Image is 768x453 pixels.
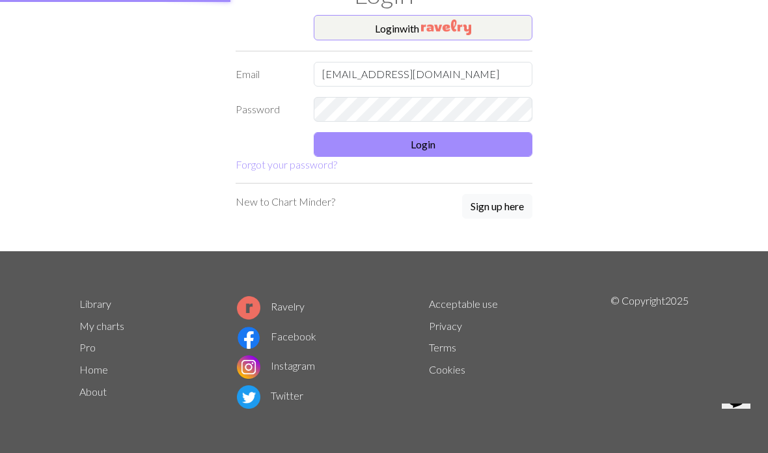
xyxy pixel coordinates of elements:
a: Instagram [237,359,315,372]
label: Password [228,97,306,122]
a: Facebook [237,330,316,342]
a: Cookies [429,363,465,376]
label: Email [228,62,306,87]
a: Home [79,363,108,376]
a: Privacy [429,320,462,332]
a: My charts [79,320,124,332]
a: Forgot your password? [236,158,337,171]
p: © Copyright 2025 [610,293,689,411]
p: New to Chart Minder? [236,194,335,210]
img: Twitter logo [237,385,260,409]
img: Facebook logo [237,326,260,350]
iframe: chat widget [717,404,760,445]
img: Ravelry logo [237,296,260,320]
button: Sign up here [462,194,532,219]
a: Twitter [237,389,303,402]
img: Instagram logo [237,355,260,379]
a: Library [79,297,111,310]
a: About [79,385,107,398]
button: Login [314,132,532,157]
a: Sign up here [462,194,532,220]
a: Pro [79,341,96,353]
a: Acceptable use [429,297,498,310]
a: Ravelry [237,300,305,312]
img: Ravelry [421,20,471,35]
button: Loginwith [314,15,532,41]
a: Terms [429,341,456,353]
